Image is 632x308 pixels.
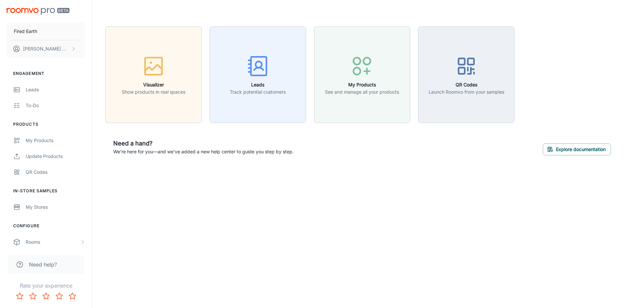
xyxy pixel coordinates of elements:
button: My ProductsSee and manage all your products [314,26,410,123]
img: Roomvo PRO Beta [7,8,69,15]
button: LeadsTrack potential customers [210,26,306,123]
a: QR CodesLaunch Roomvo from your samples [418,71,514,77]
p: Show products in real spaces [122,88,185,96]
a: LeadsTrack potential customers [210,71,306,77]
button: QR CodesLaunch Roomvo from your samples [418,26,514,123]
button: [PERSON_NAME] Nicks [7,40,85,57]
a: Explore documentation [543,145,611,152]
div: QR Codes [26,169,85,176]
p: We're here for you—and we've added a new help center to guide you step by step. [113,148,294,155]
h6: Leads [230,81,286,88]
p: Track potential customers [230,88,286,96]
a: My ProductsSee and manage all your products [314,71,410,77]
button: Explore documentation [543,143,611,155]
div: My Products [26,137,85,144]
h6: QR Codes [429,81,504,88]
button: VisualizerShow products in real spaces [105,26,202,123]
h6: Visualizer [122,81,185,88]
h6: My Products [325,81,399,88]
div: To-do [26,102,85,109]
p: See and manage all your products [325,88,399,96]
div: Update Products [26,153,85,160]
button: Fired Earth [7,23,85,40]
p: Fired Earth [14,28,37,35]
div: Leads [26,86,85,93]
p: Launch Roomvo from your samples [429,88,504,96]
p: [PERSON_NAME] Nicks [23,45,69,52]
h6: Need a hand? [113,139,294,148]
